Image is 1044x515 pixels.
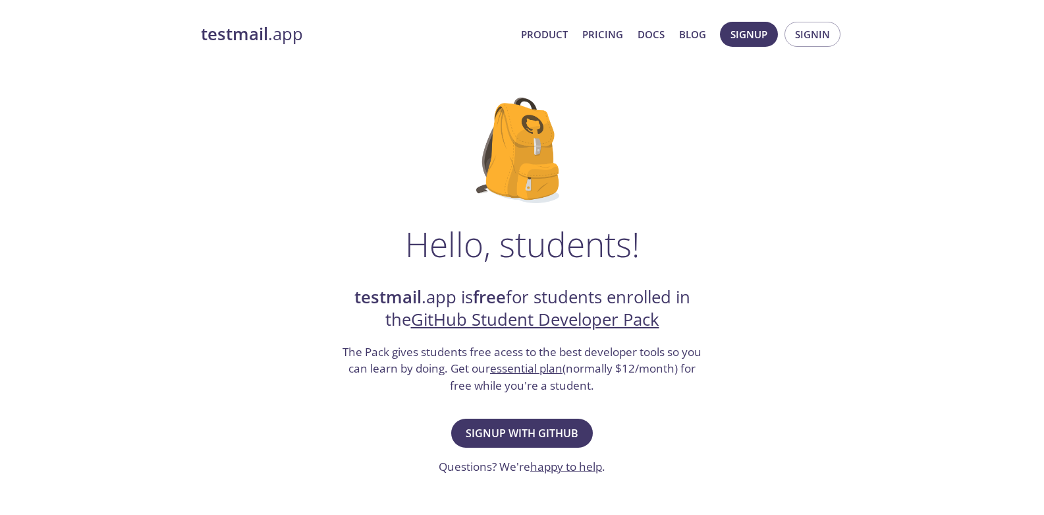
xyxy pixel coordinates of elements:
[730,26,767,43] span: Signup
[679,26,706,43] a: Blog
[439,458,605,475] h3: Questions? We're .
[521,26,568,43] a: Product
[638,26,665,43] a: Docs
[490,361,563,376] a: essential plan
[795,26,830,43] span: Signin
[411,308,659,331] a: GitHub Student Developer Pack
[530,459,602,474] a: happy to help
[473,286,506,309] strong: free
[476,98,568,203] img: github-student-backpack.png
[466,424,578,442] span: Signup with GitHub
[201,23,510,45] a: testmail.app
[405,224,640,264] h1: Hello, students!
[201,22,268,45] strong: testmail
[451,419,593,448] button: Signup with GitHub
[784,22,840,47] button: Signin
[354,286,422,309] strong: testmail
[341,344,703,394] h3: The Pack gives students free acess to the best developer tools so you can learn by doing. Get our...
[582,26,623,43] a: Pricing
[720,22,778,47] button: Signup
[341,286,703,332] h2: .app is for students enrolled in the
